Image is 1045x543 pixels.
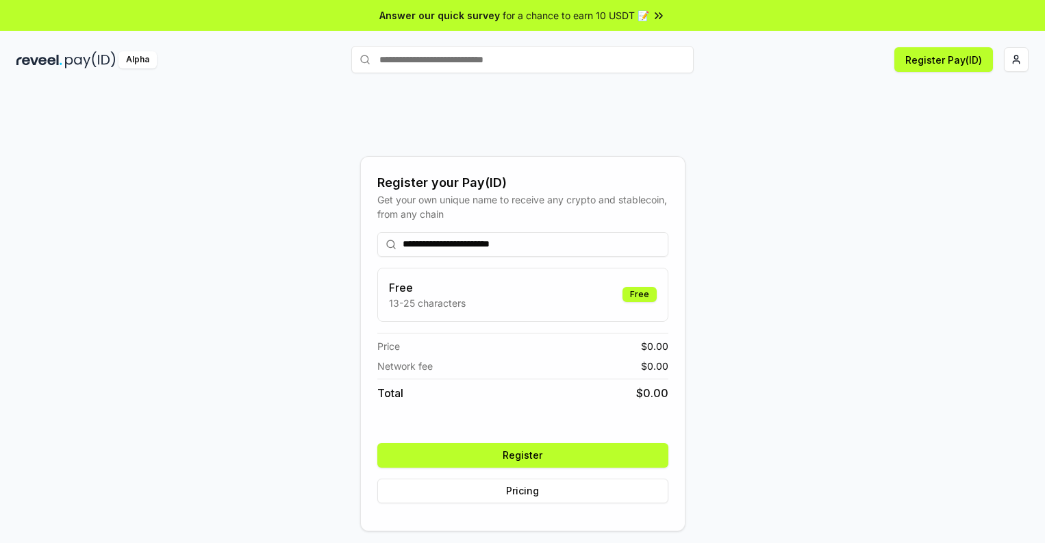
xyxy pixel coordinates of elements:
[377,173,668,192] div: Register your Pay(ID)
[118,51,157,68] div: Alpha
[377,443,668,468] button: Register
[894,47,993,72] button: Register Pay(ID)
[641,339,668,353] span: $ 0.00
[377,359,433,373] span: Network fee
[16,51,62,68] img: reveel_dark
[389,296,466,310] p: 13-25 characters
[622,287,657,302] div: Free
[377,385,403,401] span: Total
[377,192,668,221] div: Get your own unique name to receive any crypto and stablecoin, from any chain
[503,8,649,23] span: for a chance to earn 10 USDT 📝
[377,339,400,353] span: Price
[379,8,500,23] span: Answer our quick survey
[636,385,668,401] span: $ 0.00
[641,359,668,373] span: $ 0.00
[65,51,116,68] img: pay_id
[389,279,466,296] h3: Free
[377,479,668,503] button: Pricing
